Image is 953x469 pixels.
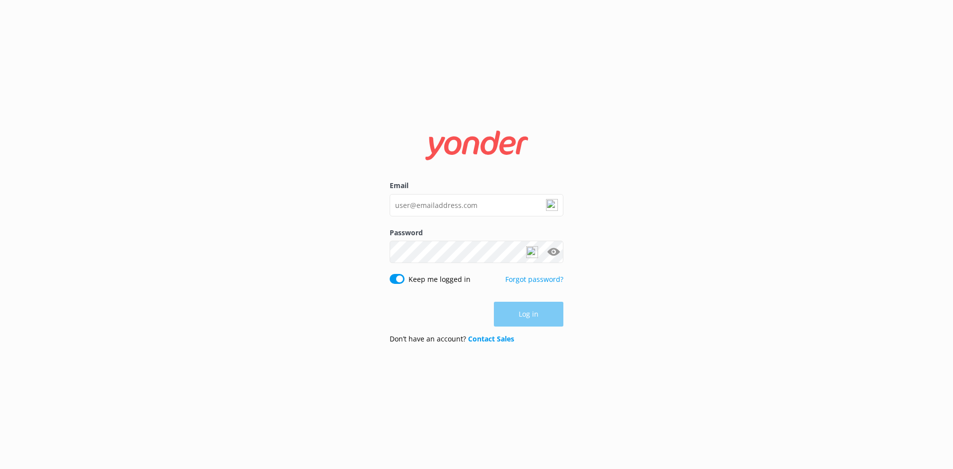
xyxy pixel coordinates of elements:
[390,334,514,344] p: Don’t have an account?
[390,180,563,191] label: Email
[526,246,538,258] img: npw-badge-icon-locked.svg
[390,194,563,216] input: user@emailaddress.com
[544,242,563,262] button: Show password
[390,227,563,238] label: Password
[468,334,514,343] a: Contact Sales
[408,274,471,285] label: Keep me logged in
[546,199,558,211] img: npw-badge-icon-locked.svg
[505,274,563,284] a: Forgot password?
